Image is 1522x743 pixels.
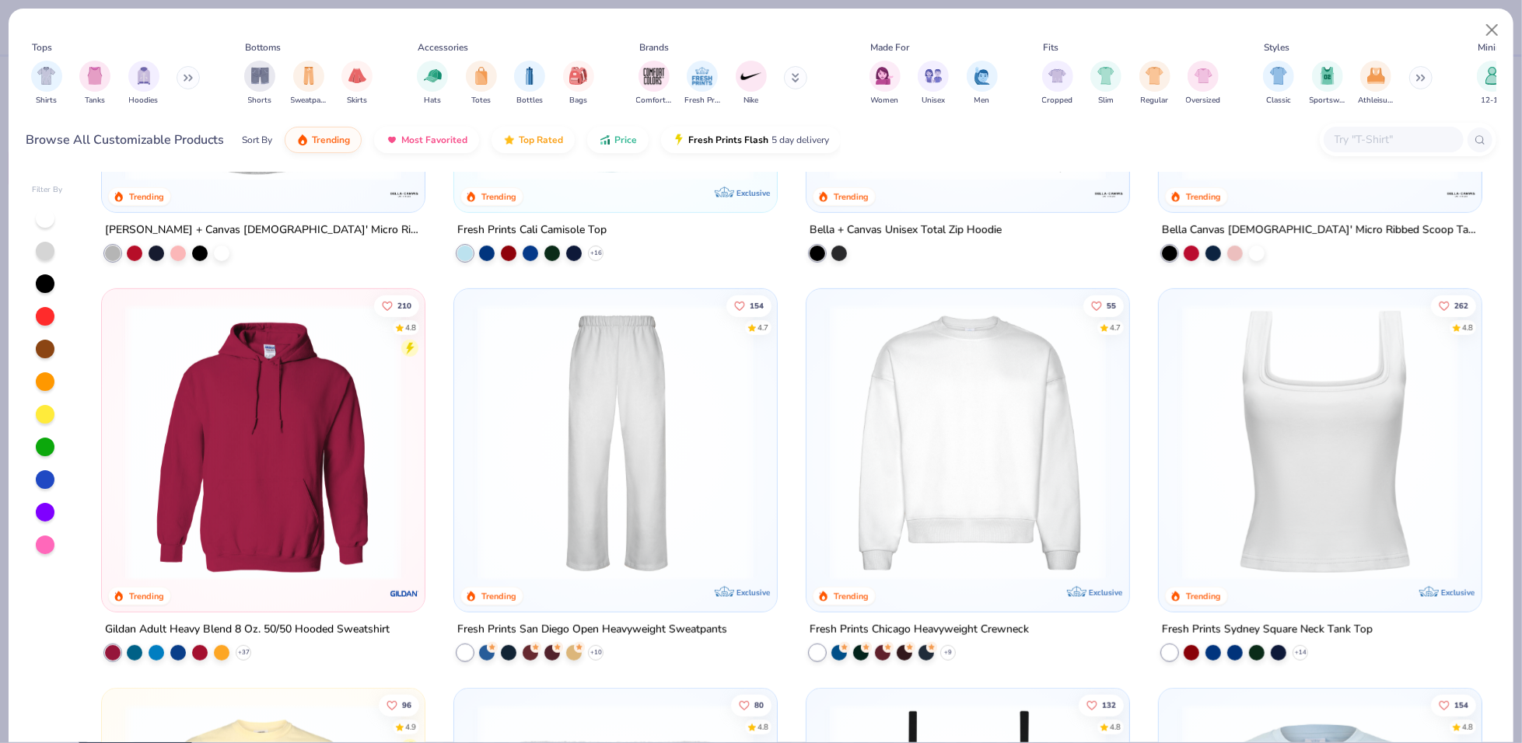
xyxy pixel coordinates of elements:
[967,61,998,106] div: filter for Men
[347,95,367,106] span: Skirts
[1042,61,1073,106] button: filter button
[424,95,441,106] span: Hats
[1090,61,1121,106] div: filter for Slim
[569,67,586,85] img: Bags Image
[79,61,110,106] div: filter for Tanks
[1186,61,1221,106] button: filter button
[736,61,767,106] button: filter button
[285,127,362,153] button: Trending
[86,67,103,85] img: Tanks Image
[473,67,490,85] img: Totes Image
[466,61,497,106] button: filter button
[291,61,327,106] button: filter button
[37,67,55,85] img: Shirts Image
[1048,67,1066,85] img: Cropped Image
[691,65,714,88] img: Fresh Prints Image
[36,95,57,106] span: Shirts
[31,61,62,106] div: filter for Shirts
[521,67,538,85] img: Bottles Image
[1139,61,1170,106] div: filter for Regular
[1195,67,1212,85] img: Oversized Image
[771,131,829,149] span: 5 day delivery
[1358,61,1394,106] button: filter button
[492,127,575,153] button: Top Rated
[312,134,350,146] span: Trending
[135,67,152,85] img: Hoodies Image
[1098,95,1114,106] span: Slim
[1310,61,1345,106] button: filter button
[870,40,909,54] div: Made For
[563,61,594,106] button: filter button
[1042,61,1073,106] div: filter for Cropped
[244,61,275,106] button: filter button
[1097,67,1114,85] img: Slim Image
[684,61,720,106] div: filter for Fresh Prints
[1266,95,1291,106] span: Classic
[1310,61,1345,106] div: filter for Sportswear
[417,61,448,106] button: filter button
[1310,95,1345,106] span: Sportswear
[424,67,442,85] img: Hats Image
[471,95,491,106] span: Totes
[516,95,543,106] span: Bottles
[736,61,767,106] div: filter for Nike
[1090,61,1121,106] button: filter button
[587,127,649,153] button: Price
[869,61,901,106] button: filter button
[466,61,497,106] div: filter for Totes
[32,184,63,196] div: Filter By
[514,61,545,106] div: filter for Bottles
[1484,67,1501,85] img: 12-17 Image
[1478,40,1521,54] div: Minimums
[1482,95,1503,106] span: 12-17
[871,95,899,106] span: Women
[1263,61,1294,106] button: filter button
[519,134,563,146] span: Top Rated
[974,67,991,85] img: Men Image
[341,61,373,106] div: filter for Skirts
[296,134,309,146] img: trending.gif
[918,61,949,106] button: filter button
[642,65,666,88] img: Comfort Colors Image
[386,134,398,146] img: most_fav.gif
[876,67,894,85] img: Women Image
[129,95,159,106] span: Hoodies
[1139,61,1170,106] button: filter button
[128,61,159,106] button: filter button
[1146,67,1163,85] img: Regular Image
[636,61,672,106] button: filter button
[32,40,52,54] div: Tops
[636,95,672,106] span: Comfort Colors
[1186,61,1221,106] div: filter for Oversized
[1270,67,1288,85] img: Classic Image
[1186,95,1221,106] span: Oversized
[503,134,516,146] img: TopRated.gif
[26,131,225,149] div: Browse All Customizable Products
[128,61,159,106] div: filter for Hoodies
[614,134,637,146] span: Price
[85,95,105,106] span: Tanks
[291,95,327,106] span: Sweatpants
[925,67,943,85] img: Unisex Image
[1477,61,1508,106] div: filter for 12-17
[374,127,479,153] button: Most Favorited
[569,95,587,106] span: Bags
[291,61,327,106] div: filter for Sweatpants
[673,134,685,146] img: flash.gif
[79,61,110,106] button: filter button
[563,61,594,106] div: filter for Bags
[1478,16,1507,45] button: Close
[1319,67,1336,85] img: Sportswear Image
[514,61,545,106] button: filter button
[341,61,373,106] button: filter button
[251,67,269,85] img: Shorts Image
[348,67,366,85] img: Skirts Image
[401,134,467,146] span: Most Favorited
[918,61,949,106] div: filter for Unisex
[684,61,720,106] button: filter button
[1358,95,1394,106] span: Athleisure
[661,127,841,153] button: Fresh Prints Flash5 day delivery
[967,61,998,106] button: filter button
[1043,40,1058,54] div: Fits
[31,61,62,106] button: filter button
